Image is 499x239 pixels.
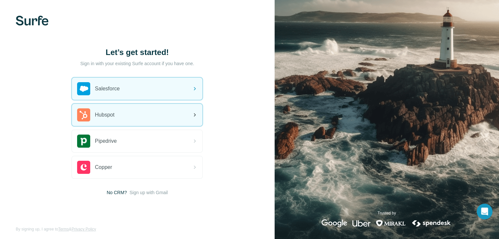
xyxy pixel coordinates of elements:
[376,219,406,227] img: mirakl's logo
[95,85,120,93] span: Salesforce
[130,189,168,196] button: Sign up with Gmail
[95,111,114,119] span: Hubspot
[77,108,90,121] img: hubspot's logo
[322,219,347,227] img: google's logo
[72,227,96,231] a: Privacy Policy
[72,47,203,58] h1: Let’s get started!
[58,227,69,231] a: Terms
[352,219,370,227] img: uber's logo
[95,137,117,145] span: Pipedrive
[77,161,90,174] img: copper's logo
[477,204,492,219] div: Open Intercom Messenger
[77,82,90,95] img: salesforce's logo
[378,210,396,216] p: Trusted by
[95,163,112,171] span: Copper
[16,16,49,26] img: Surfe's logo
[77,135,90,148] img: pipedrive's logo
[411,219,452,227] img: spendesk's logo
[16,226,96,232] span: By signing up, I agree to &
[80,60,194,67] p: Sign in with your existing Surfe account if you have one.
[107,189,127,196] span: No CRM?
